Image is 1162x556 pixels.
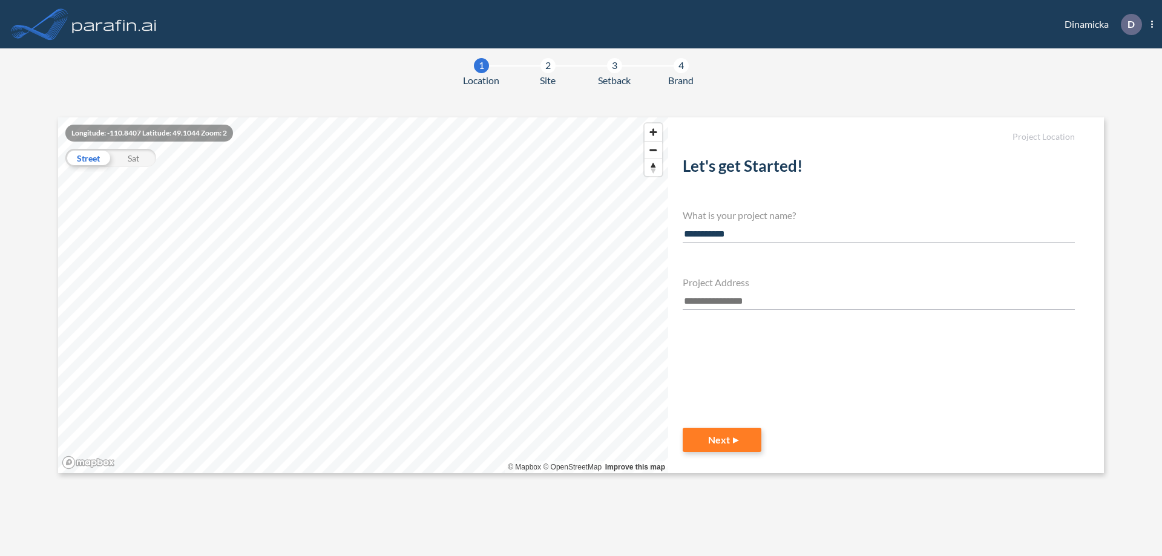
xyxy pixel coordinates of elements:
span: Site [540,73,556,88]
a: Improve this map [605,463,665,471]
button: Zoom out [645,141,662,159]
span: Setback [598,73,631,88]
a: OpenStreetMap [543,463,602,471]
button: Next [683,428,761,452]
div: Sat [111,149,156,167]
button: Zoom in [645,123,662,141]
div: 4 [674,58,689,73]
h4: Project Address [683,276,1075,288]
span: Zoom out [645,142,662,159]
h5: Project Location [683,132,1075,142]
button: Reset bearing to north [645,159,662,176]
div: Dinamicka [1046,14,1153,35]
span: Brand [668,73,694,88]
div: 1 [474,58,489,73]
img: logo [70,12,159,36]
div: Longitude: -110.8407 Latitude: 49.1044 Zoom: 2 [65,125,233,142]
div: 2 [540,58,556,73]
span: Location [463,73,499,88]
a: Mapbox [508,463,541,471]
a: Mapbox homepage [62,456,115,469]
h2: Let's get Started! [683,157,1075,180]
div: Street [65,149,111,167]
h4: What is your project name? [683,209,1075,221]
p: D [1128,19,1135,30]
canvas: Map [58,117,668,473]
div: 3 [607,58,622,73]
